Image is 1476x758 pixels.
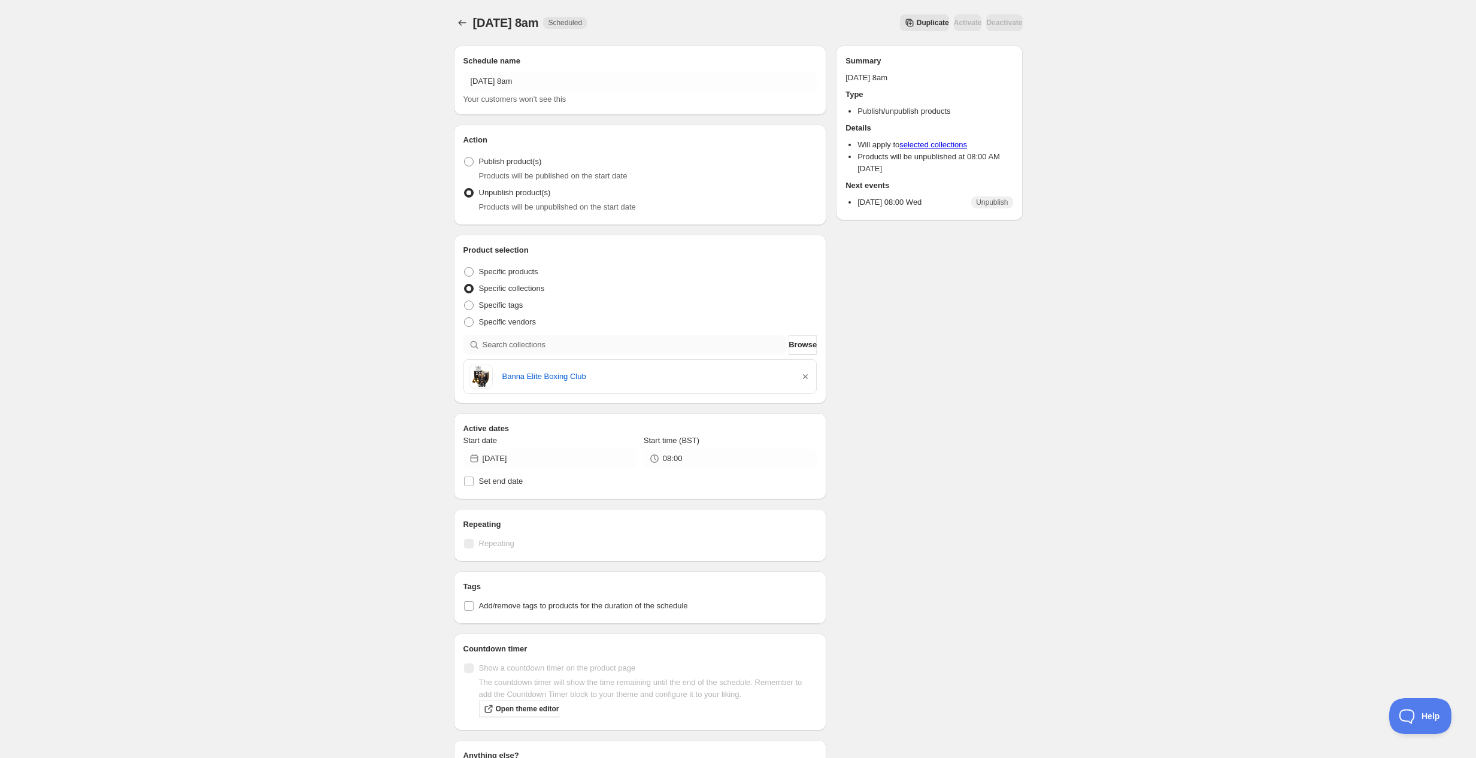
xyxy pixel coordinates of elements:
span: [DATE] 8am [473,16,539,29]
span: Scheduled [548,18,582,28]
span: Products will be published on the start date [479,171,628,180]
span: Specific vendors [479,317,536,326]
span: Your customers won't see this [463,95,566,104]
li: Publish/unpublish products [857,105,1013,117]
span: Open theme editor [496,704,559,714]
h2: Type [845,89,1013,101]
span: Browse [789,339,817,351]
li: Will apply to [857,139,1013,151]
span: Publish product(s) [479,157,542,166]
h2: Repeating [463,519,817,530]
h2: Tags [463,581,817,593]
span: Duplicate [917,18,949,28]
button: Schedules [454,14,471,31]
span: Repeating [479,539,514,548]
p: The countdown timer will show the time remaining until the end of the schedule. Remember to add t... [479,677,817,701]
span: Start time (BST) [644,436,699,445]
span: Unpublish product(s) [479,188,551,197]
h2: Schedule name [463,55,817,67]
span: Unpublish [976,198,1008,207]
span: Specific tags [479,301,523,310]
h2: Action [463,134,817,146]
h2: Active dates [463,423,817,435]
h2: Countdown timer [463,643,817,655]
p: [DATE] 08:00 Wed [857,196,922,208]
button: Secondary action label [900,14,949,31]
p: [DATE] 8am [845,72,1013,84]
span: Specific collections [479,284,545,293]
iframe: Toggle Customer Support [1389,698,1452,734]
span: Specific products [479,267,538,276]
li: Products will be unpublished at 08:00 AM [DATE] [857,151,1013,175]
h2: Summary [845,55,1013,67]
span: Add/remove tags to products for the duration of the schedule [479,601,688,610]
h2: Product selection [463,244,817,256]
span: Set end date [479,477,523,486]
a: Open theme editor [479,701,559,717]
span: Show a countdown timer on the product page [479,663,636,672]
span: Products will be unpublished on the start date [479,202,636,211]
a: selected collections [899,140,967,149]
span: Start date [463,436,497,445]
h2: Next events [845,180,1013,192]
h2: Details [845,122,1013,134]
input: Search collections [483,335,787,354]
a: Banna Elite Boxing Club [502,371,790,383]
button: Browse [789,335,817,354]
